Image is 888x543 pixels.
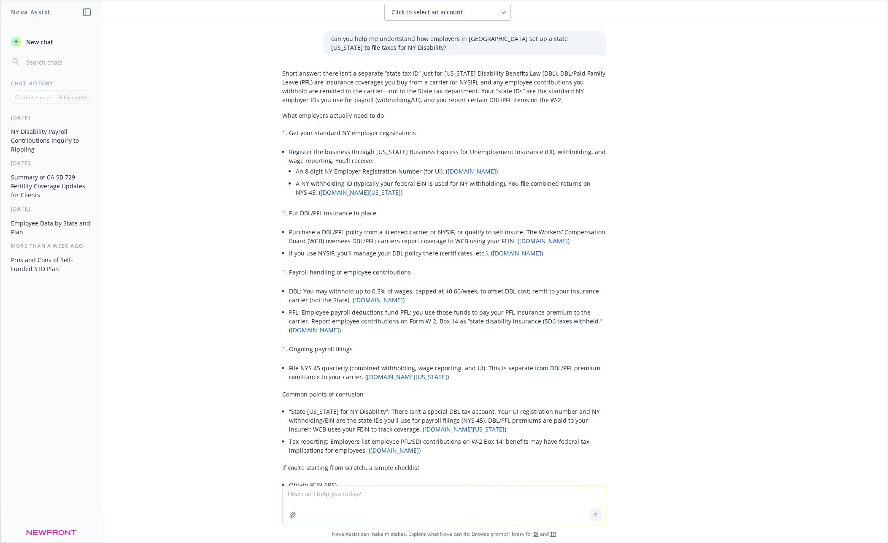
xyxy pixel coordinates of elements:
li: An 8‑digit NY Employer Registration Number (for UI). ( ) [296,165,606,177]
span: New chat [24,38,53,46]
li: Register the business through [US_STATE] Business Express for Unemployment Insurance (UI), withho... [289,146,606,200]
div: [DATE] [1,160,102,167]
a: [DOMAIN_NAME][US_STATE] [367,373,447,381]
div: More than a week ago [1,242,102,250]
span: Click to select an account [391,8,463,16]
li: Get your standard NY employer registrations [289,127,606,139]
a: [DOMAIN_NAME] [291,326,339,334]
li: “State [US_STATE] for NY Disability”: There isn’t a special DBL tax account. Your UI registration... [289,405,606,435]
div: [DATE] [1,114,102,121]
p: All accounts [59,94,87,101]
button: New chat [8,34,95,49]
li: Purchase a DBL/PFL policy from a licensed carrier or NYSIF, or qualify to self‑insure. The Worker... [289,226,606,247]
li: If you use NYSIF, you’ll manage your DBL policy there (certificates, etc.). ( ) [289,247,606,259]
button: Employee Data by State and Plan [8,216,95,239]
div: [DATE] [1,205,102,212]
li: Put DBL/PFL insurance in place [289,207,606,219]
h1: Nova Assist [11,8,51,16]
span: Nova Assist can make mistakes. Explore what Nova can do: Browse prompt library for and [4,525,884,543]
li: DBL: You may withhold up to 0.5% of wages, capped at $0.60/week, to offset DBL cost; remit to you... [289,285,606,306]
a: [DOMAIN_NAME] [448,167,496,175]
li: Ongoing payroll filings [289,343,606,355]
a: [DOMAIN_NAME] [519,237,568,245]
div: Chat History [1,80,102,87]
p: can you help me undertstand how employers in [GEOGRAPHIC_DATA] set up a state [US_STATE] to file ... [331,34,598,52]
a: [DOMAIN_NAME] [493,249,541,257]
button: Pros and Cons of Self-Funded STD Plan [8,253,95,276]
button: NY Disability Payroll Contributions Inquiry to Rippling [8,125,95,156]
a: [DOMAIN_NAME] [354,296,403,304]
li: A NY withholding ID (typically your federal EIN is used for NY withholding). You file combined re... [296,177,606,198]
li: PFL: Employee payroll deductions fund PFL; you use those funds to pay your PFL insurance premium ... [289,306,606,336]
li: Tax reporting: Employers list employee PFL/SDI contributions on W‑2 Box 14; benefits may have fed... [289,435,606,456]
p: Common points of confusion [282,390,606,399]
a: TR [550,530,556,538]
button: Click to select an account [384,4,511,21]
li: Obtain FEIN (IRS). [289,479,606,491]
a: [DOMAIN_NAME][US_STATE] [321,188,401,196]
button: Summary of CA SB 729 Fertility Coverage Updates for Clients [8,170,95,202]
p: Short answer: there isn’t a separate “state tax ID” just for [US_STATE] Disability Benefits Law (... [282,69,606,104]
p: If you’re starting from scratch, a simple checklist [282,463,606,472]
p: Current account [15,94,53,101]
a: [DOMAIN_NAME][US_STATE] [424,425,505,433]
p: What employers actually need to do [282,111,606,120]
input: Search chats [24,56,92,68]
a: [DOMAIN_NAME] [370,446,419,454]
li: File NYS‑45 quarterly (combined withholding, wage reporting, and UI). This is separate from DBL/P... [289,362,606,383]
a: BI [534,530,539,538]
li: Payroll handling of employee contributions [289,266,606,278]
